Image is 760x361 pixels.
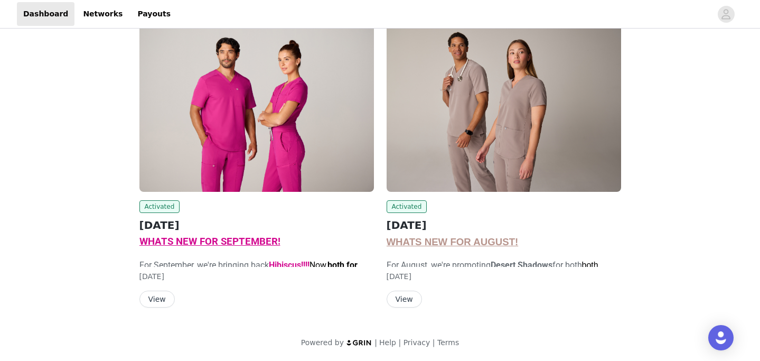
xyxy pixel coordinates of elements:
[379,338,396,347] a: Help
[387,16,621,192] img: Fabletics Scrubs
[387,236,519,247] span: WHATS NEW FOR AUGUST!
[17,2,74,26] a: Dashboard
[77,2,129,26] a: Networks
[387,260,598,283] span: For August, we're promoting for both
[721,6,731,23] div: avatar
[387,291,422,308] button: View
[491,260,552,270] strong: Desert Shadows
[437,338,459,347] a: Terms
[269,260,309,270] strong: Hibiscus!!!!
[139,200,180,213] span: Activated
[374,338,377,347] span: |
[398,338,401,347] span: |
[139,272,164,281] span: [DATE]
[387,272,411,281] span: [DATE]
[139,291,175,308] button: View
[139,236,280,247] span: WHATS NEW FOR SEPTEMBER!
[139,217,374,233] h2: [DATE]
[131,2,177,26] a: Payouts
[387,217,621,233] h2: [DATE]
[301,338,344,347] span: Powered by
[139,260,368,295] span: For September, we're bringing back
[708,325,734,350] div: Open Intercom Messenger
[139,16,374,192] img: Fabletics Scrubs
[404,338,430,347] a: Privacy
[387,200,427,213] span: Activated
[387,295,422,303] a: View
[433,338,435,347] span: |
[139,295,175,303] a: View
[346,339,372,346] img: logo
